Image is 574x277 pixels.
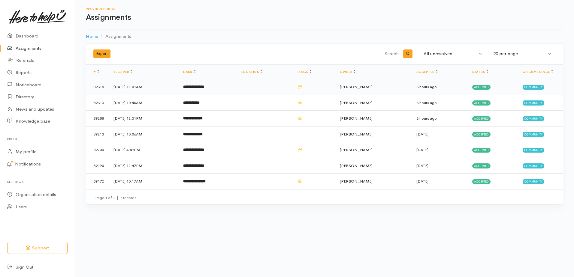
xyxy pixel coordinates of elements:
[340,163,373,168] span: [PERSON_NAME]
[340,116,373,121] span: [PERSON_NAME]
[86,13,563,22] h1: Assignments
[472,70,488,74] a: Status
[523,163,544,168] span: Community
[523,148,544,153] span: Community
[86,126,109,142] td: 89213
[7,242,68,254] button: Support
[109,142,178,158] td: [DATE] 4:49PM
[493,50,547,57] div: 20 per page
[109,95,178,111] td: [DATE] 10:40AM
[472,85,491,90] span: Accepted
[523,85,544,90] span: Community
[298,70,311,74] a: Flags
[472,100,491,105] span: Accepted
[416,70,437,74] a: Accepted
[490,48,556,60] button: 20 per page
[7,178,68,186] h6: Settings
[472,163,491,168] span: Accepted
[424,50,477,57] div: All unresolved
[86,158,109,174] td: 89190
[86,142,109,158] td: 89200
[472,179,491,184] span: Accepted
[109,126,178,142] td: [DATE] 10:06AM
[109,79,178,95] td: [DATE] 11:01AM
[257,47,400,61] input: Search
[472,132,491,137] span: Accepted
[340,147,373,152] span: [PERSON_NAME]
[93,70,99,74] a: #
[340,84,373,89] span: [PERSON_NAME]
[523,132,544,137] span: Community
[472,116,491,121] span: Accepted
[86,95,109,111] td: 89313
[183,70,196,74] a: Name
[340,70,355,74] a: Owner
[86,29,563,43] nav: breadcrumb
[420,48,486,60] button: All unresolved
[340,132,373,137] span: [PERSON_NAME]
[109,111,178,127] td: [DATE] 12:31PM
[416,163,428,168] time: [DATE]
[113,70,132,74] a: Received
[523,70,553,74] a: Circumstance
[86,174,109,189] td: 89172
[7,135,68,143] h6: Profile
[523,179,544,184] span: Community
[98,33,131,40] li: Assignments
[523,116,544,121] span: Community
[93,49,110,58] button: Export
[241,70,263,74] a: Location
[340,179,373,184] span: [PERSON_NAME]
[86,111,109,127] td: 89288
[340,100,373,105] span: [PERSON_NAME]
[416,147,428,152] time: [DATE]
[109,158,178,174] td: [DATE] 12:47PM
[117,195,118,200] span: |
[86,79,109,95] td: 89316
[416,179,428,184] time: [DATE]
[472,148,491,153] span: Accepted
[416,116,437,121] time: 3 hours ago
[109,174,178,189] td: [DATE] 10:17AM
[95,195,136,200] small: Page 1 of 1 7 records
[86,7,563,10] h6: Provider Portal
[416,132,428,137] time: [DATE]
[523,100,544,105] span: Community
[416,100,437,105] time: 3 hours ago
[86,33,98,40] a: Home
[416,84,437,89] time: 3 hours ago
